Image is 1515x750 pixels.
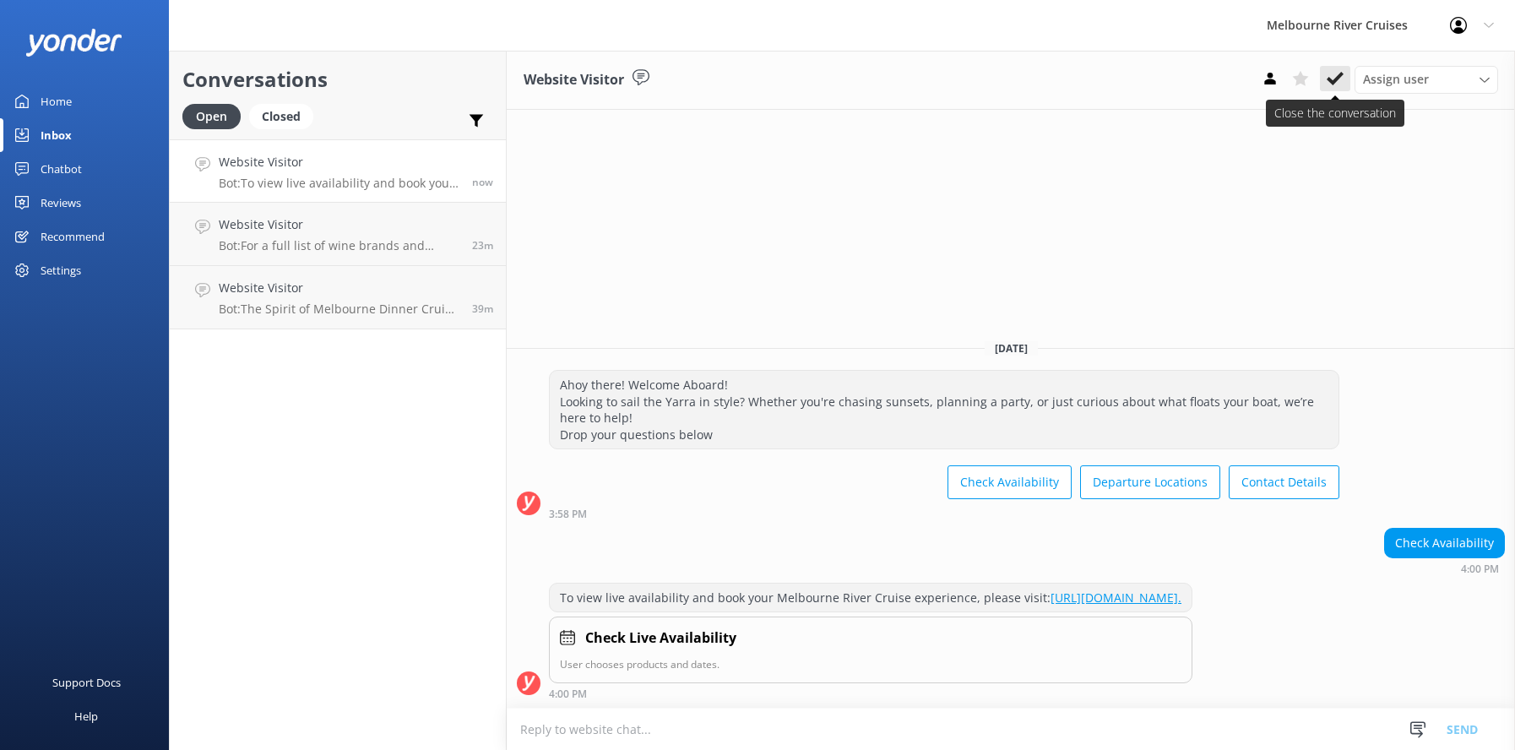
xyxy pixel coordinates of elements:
div: Help [74,699,98,733]
div: Closed [249,104,313,129]
a: Website VisitorBot:The Spirit of Melbourne Dinner Cruise check-in closes at 7:30pm sharp, and lat... [170,266,506,329]
h4: Website Visitor [219,153,459,171]
h4: Website Visitor [219,279,459,297]
h3: Website Visitor [524,69,624,91]
div: Settings [41,253,81,287]
div: Inbox [41,118,72,152]
div: Check Availability [1385,529,1504,557]
span: Assign user [1363,70,1429,89]
span: [DATE] [985,341,1038,356]
div: To view live availability and book your Melbourne River Cruise experience, please visit: [550,584,1192,612]
h2: Conversations [182,63,493,95]
div: Recommend [41,220,105,253]
div: Aug 25 2025 04:00pm (UTC +10:00) Australia/Sydney [1384,562,1505,574]
a: [URL][DOMAIN_NAME]. [1051,590,1181,606]
span: Aug 25 2025 04:00pm (UTC +10:00) Australia/Sydney [472,175,493,189]
button: Check Availability [948,465,1072,499]
p: Bot: The Spirit of Melbourne Dinner Cruise check-in closes at 7:30pm sharp, and late arrivals can... [219,302,459,317]
strong: 4:00 PM [549,689,587,699]
a: Website VisitorBot:To view live availability and book your Melbourne River Cruise experience, ple... [170,139,506,203]
div: Reviews [41,186,81,220]
p: Bot: For a full list of wine brands and specific drink options, please email us. We proudly serve... [219,238,459,253]
h4: Website Visitor [219,215,459,234]
div: Chatbot [41,152,82,186]
div: Aug 25 2025 03:58pm (UTC +10:00) Australia/Sydney [549,508,1339,519]
span: Aug 25 2025 03:21pm (UTC +10:00) Australia/Sydney [472,302,493,316]
button: Contact Details [1229,465,1339,499]
span: Aug 25 2025 03:37pm (UTC +10:00) Australia/Sydney [472,238,493,253]
img: yonder-white-logo.png [25,29,122,57]
strong: 4:00 PM [1461,564,1499,574]
strong: 3:58 PM [549,509,587,519]
button: Departure Locations [1080,465,1220,499]
div: Home [41,84,72,118]
p: Bot: To view live availability and book your Melbourne River Cruise experience, please visit: [UR... [219,176,459,191]
div: Open [182,104,241,129]
a: Closed [249,106,322,125]
div: Ahoy there! Welcome Aboard! Looking to sail the Yarra in style? Whether you're chasing sunsets, p... [550,371,1339,448]
div: Support Docs [52,666,121,699]
div: Aug 25 2025 04:00pm (UTC +10:00) Australia/Sydney [549,687,1192,699]
h4: Check Live Availability [585,628,736,649]
a: Website VisitorBot:For a full list of wine brands and specific drink options, please email us. We... [170,203,506,266]
a: Open [182,106,249,125]
div: Assign User [1355,66,1498,93]
p: User chooses products and dates. [560,656,1181,672]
